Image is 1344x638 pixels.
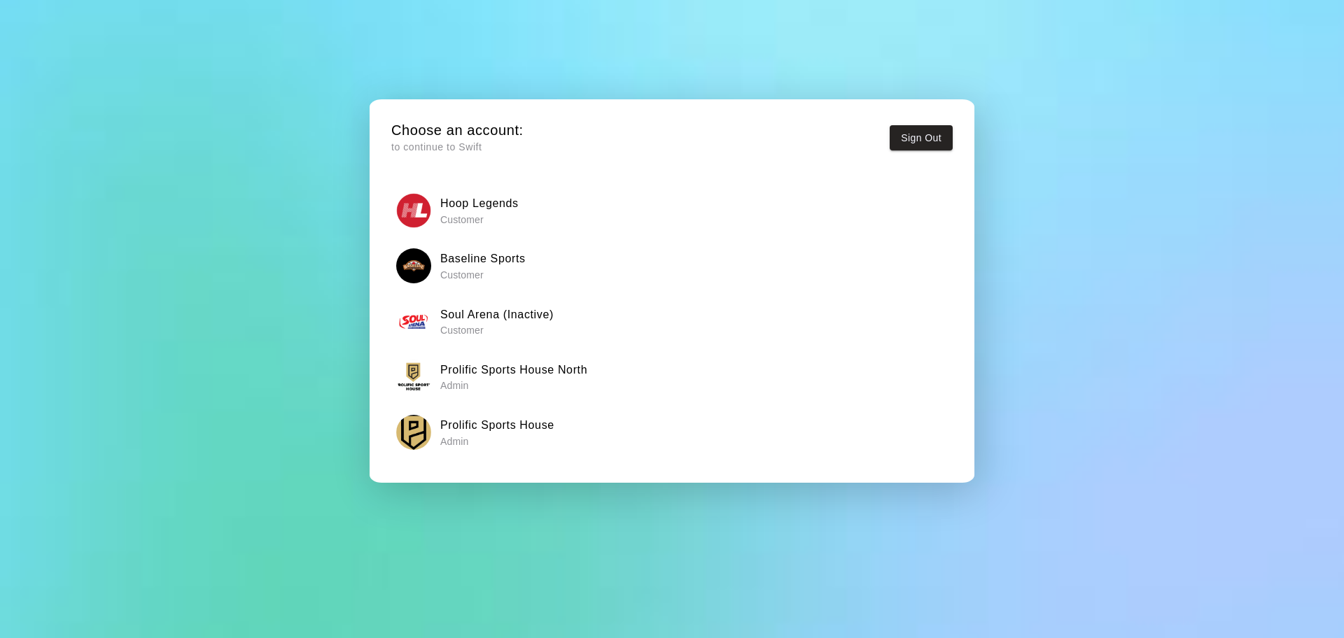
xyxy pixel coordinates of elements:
h6: Prolific Sports House North [440,361,587,379]
h5: Choose an account: [391,121,524,140]
p: Customer [440,268,526,282]
img: Prolific Sports House North [396,360,431,395]
img: Hoop Legends [396,193,431,228]
button: Soul ArenaSoul Arena (Inactive)Customer [391,299,953,343]
button: Sign Out [890,125,953,151]
h6: Hoop Legends [440,194,519,213]
p: Customer [440,213,519,227]
h6: Baseline Sports [440,250,526,268]
h6: Prolific Sports House [440,416,554,434]
button: Hoop LegendsHoop Legends Customer [391,188,953,232]
p: Customer [440,323,554,337]
h6: Soul Arena (Inactive) [440,306,554,324]
img: Soul Arena [396,304,431,339]
p: Admin [440,378,587,392]
img: Baseline Sports [396,248,431,283]
img: Prolific Sports House [396,415,431,450]
p: to continue to Swift [391,140,524,155]
button: Baseline SportsBaseline Sports Customer [391,243,953,288]
button: Prolific Sports House NorthProlific Sports House North Admin [391,355,953,399]
p: Admin [440,434,554,448]
button: Prolific Sports HouseProlific Sports House Admin [391,410,953,454]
